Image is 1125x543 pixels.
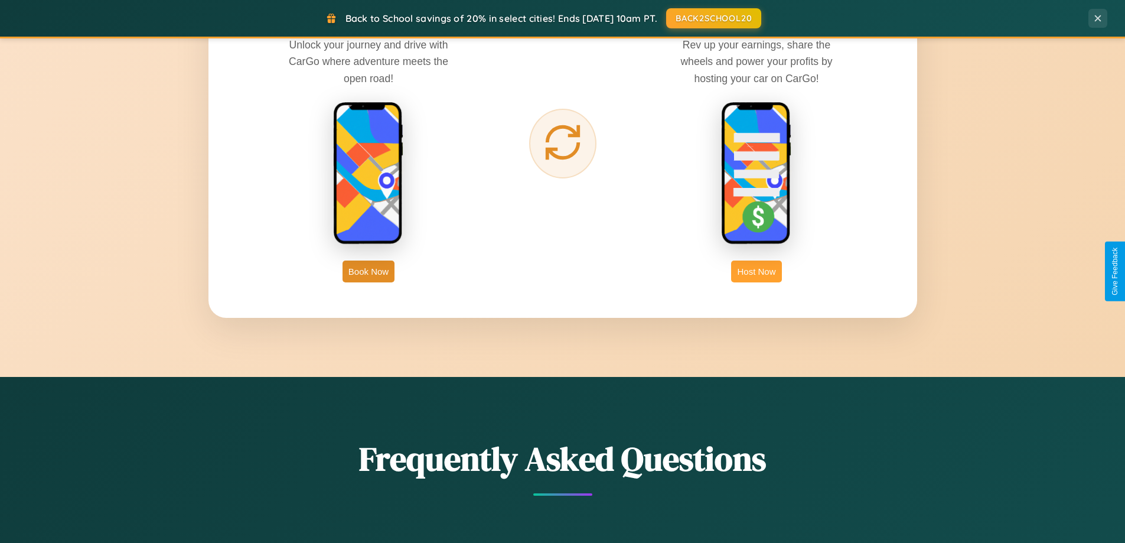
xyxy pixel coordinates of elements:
div: Give Feedback [1111,248,1119,295]
p: Unlock your journey and drive with CarGo where adventure meets the open road! [280,37,457,86]
button: BACK2SCHOOL20 [666,8,761,28]
img: host phone [721,102,792,246]
button: Host Now [731,261,781,282]
p: Rev up your earnings, share the wheels and power your profits by hosting your car on CarGo! [668,37,845,86]
h2: Frequently Asked Questions [208,436,917,482]
img: rent phone [333,102,404,246]
button: Book Now [343,261,394,282]
span: Back to School savings of 20% in select cities! Ends [DATE] 10am PT. [345,12,657,24]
